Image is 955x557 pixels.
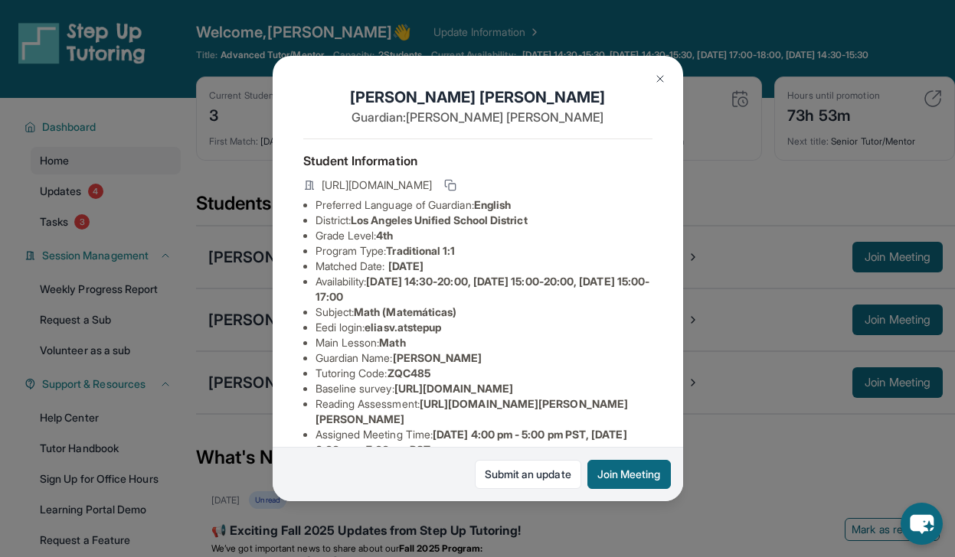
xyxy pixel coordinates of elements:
li: Matched Date: [316,259,652,274]
span: Los Angeles Unified School District [351,213,527,226]
li: Guardian Name : [316,350,652,366]
span: Math (Matemáticas) [354,305,456,318]
li: Availability: [316,274,652,305]
span: eliasv.atstepup [365,321,441,334]
li: Subject : [316,305,652,320]
span: [URL][DOMAIN_NAME][PERSON_NAME][PERSON_NAME] [316,397,629,425]
li: Program Type: [316,243,652,259]
span: [PERSON_NAME] [393,351,482,364]
span: ZQC485 [388,366,430,379]
li: Baseline survey : [316,381,652,396]
span: [DATE] [388,259,424,272]
span: Traditional 1:1 [386,244,455,257]
li: District: [316,213,652,228]
button: chat-button [901,503,943,545]
span: English [474,198,512,211]
h1: [PERSON_NAME] [PERSON_NAME] [303,86,652,108]
li: Assigned Meeting Time : [316,427,652,458]
button: Copy link [441,176,460,194]
span: [DATE] 4:00 pm - 5:00 pm PST, [DATE] 6:00 pm - 7:00 pm PST [316,428,627,456]
h4: Student Information [303,151,652,170]
span: [URL][DOMAIN_NAME] [322,178,432,193]
li: Grade Level: [316,228,652,243]
li: Main Lesson : [316,335,652,350]
li: Preferred Language of Guardian: [316,197,652,213]
p: Guardian: [PERSON_NAME] [PERSON_NAME] [303,108,652,126]
a: Submit an update [475,460,581,489]
span: 4th [376,229,393,242]
li: Eedi login : [316,320,652,335]
span: Math [379,336,405,349]
li: Reading Assessment : [316,396,652,427]
button: Join Meeting [587,460,671,489]
span: [URL][DOMAIN_NAME] [394,382,513,395]
img: Close Icon [654,73,666,85]
li: Tutoring Code : [316,366,652,381]
span: [DATE] 14:30-20:00, [DATE] 15:00-20:00, [DATE] 15:00-17:00 [316,275,650,303]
